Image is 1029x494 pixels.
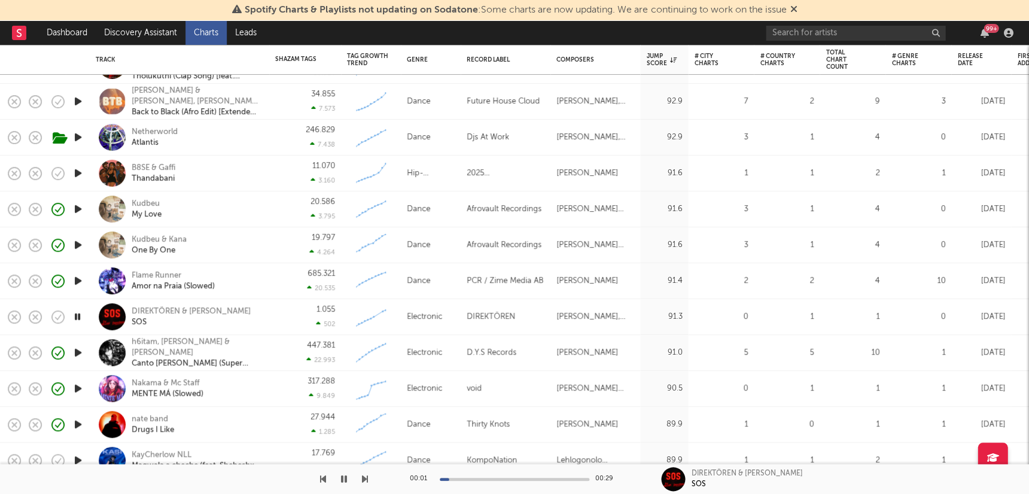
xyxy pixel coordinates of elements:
a: NetherworldAtlantis [132,127,178,148]
div: 19.797 [312,234,335,242]
div: 7 [694,94,748,109]
div: 00:29 [595,472,619,486]
div: Future House Cloud [467,94,540,109]
div: SOS [691,479,705,490]
div: 2 [826,166,879,181]
div: 91.0 [646,346,682,360]
span: Spotify Charts & Playlists not updating on Sodatone [245,5,478,15]
div: Tholukuthi (Clap Song) [feat. MaWhoo] [132,71,260,82]
span: Dismiss [790,5,797,15]
div: Atlantis [132,138,178,148]
div: Dance [407,417,430,432]
div: [PERSON_NAME], [PERSON_NAME], [PERSON_NAME] [556,310,634,324]
div: 7.573 [311,105,335,112]
div: 91.6 [646,202,682,216]
div: 1 [760,238,814,252]
div: # Genre Charts [891,53,927,67]
div: 27.944 [310,413,335,421]
div: 0 [760,417,814,432]
div: Release Date [957,53,987,67]
div: Electronic [407,346,442,360]
div: Afrovault Recordings [467,238,541,252]
div: 1 [826,310,879,324]
div: B8SE & Gaffi [132,163,175,173]
div: 0 [891,130,945,145]
div: 4 [826,238,879,252]
div: [PERSON_NAME] [PERSON_NAME] [556,202,634,216]
div: 17.769 [312,449,335,457]
div: Dance [407,202,430,216]
div: [PERSON_NAME], [PERSON_NAME] [556,130,634,145]
div: KompoNation [467,453,517,468]
div: 89.9 [646,417,682,432]
a: Leads [227,21,265,45]
div: 22.993 [306,356,335,364]
a: B8SE & GaffiThandabani [132,163,175,184]
div: [DATE] [957,417,1005,432]
div: Amor na Praia (Slowed) [132,281,215,292]
div: 3.759 [310,463,335,471]
div: [DATE] [957,274,1005,288]
div: 1 [891,382,945,396]
a: Kudbeu & KanaOne By One [132,234,187,256]
div: 2 [694,274,748,288]
div: SOS [132,317,251,328]
div: [DATE] [957,202,1005,216]
a: Flame RunnerAmor na Praia (Slowed) [132,270,215,292]
div: 20.535 [307,284,335,292]
div: 1 [891,453,945,468]
div: One By One [132,245,187,256]
div: Electronic [407,310,442,324]
div: 00:01 [410,472,434,486]
div: DIREKTÖREN [467,310,515,324]
div: 1.055 [316,306,335,313]
div: Drugs I Like [132,425,174,435]
div: 0 [694,310,748,324]
div: 0 [694,382,748,396]
div: [DATE] [957,238,1005,252]
div: 1 [760,310,814,324]
div: DIREKTÖREN & [PERSON_NAME] [132,306,251,317]
div: 3 [694,130,748,145]
a: nate bandDrugs I Like [132,414,174,435]
div: 502 [316,320,335,328]
div: Netherworld [132,127,178,138]
div: [DATE] [957,346,1005,360]
div: 4 [826,130,879,145]
div: [DATE] [957,382,1005,396]
div: Dance [407,94,430,109]
div: 1 [826,382,879,396]
div: 1.285 [311,428,335,435]
div: 2025 [PERSON_NAME], under exclusive distribution to Bank Gang Records [467,166,544,181]
a: Nakama & Mc StaffMENTE MÁ (Slowed) [132,378,203,400]
div: 2 [826,453,879,468]
button: 99+ [980,28,988,38]
div: Hip-Hop/Rap [407,166,455,181]
div: Magwala a cheche (feat. Shebeshxt, [PERSON_NAME], [MEDICAL_DATA] SA & [PERSON_NAME]) [132,461,260,471]
div: 34.855 [311,90,335,98]
div: Back to Black (Afro Edit) [Extended Mix] [132,107,260,118]
div: [DATE] [957,130,1005,145]
div: [DATE] [957,453,1005,468]
div: Electronic [407,382,442,396]
div: 317.288 [308,377,335,385]
a: Dashboard [38,21,96,45]
div: 1 [760,166,814,181]
div: Kudbeu [132,199,162,209]
div: 91.6 [646,238,682,252]
div: 9 [826,94,879,109]
div: h6itam, [PERSON_NAME] & [PERSON_NAME] [132,337,260,358]
div: Afrovault Recordings [467,202,541,216]
div: [PERSON_NAME] [556,346,618,360]
div: DIREKTÖREN & [PERSON_NAME] [691,468,802,479]
div: 685.321 [308,270,335,278]
div: 92.9 [646,94,682,109]
div: Djs At Work [467,130,509,145]
div: Total Chart Count [826,49,861,71]
div: 90.5 [646,382,682,396]
div: [PERSON_NAME], [PERSON_NAME] [556,94,634,109]
div: [DATE] [957,310,1005,324]
div: 447.381 [307,341,335,349]
div: 91.6 [646,166,682,181]
div: 5 [694,346,748,360]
